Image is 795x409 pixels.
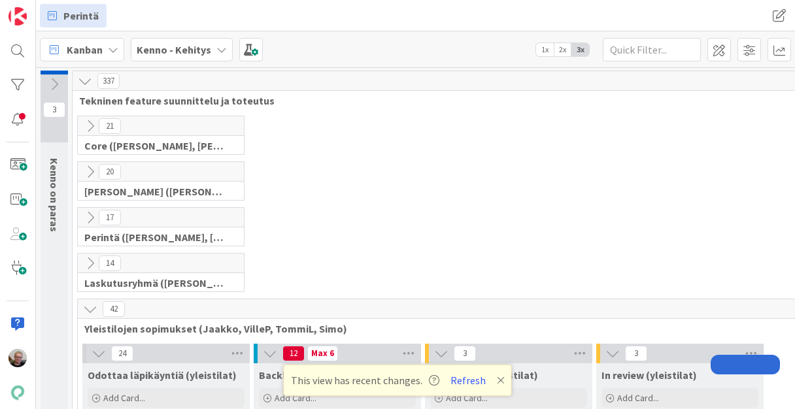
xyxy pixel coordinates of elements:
span: This view has recent changes. [291,372,439,388]
span: 3 [625,346,647,361]
span: 21 [99,118,121,134]
span: Add Card... [446,392,488,404]
span: 12 [282,346,305,361]
span: 337 [97,73,120,89]
span: Add Card... [275,392,316,404]
span: 42 [103,301,125,317]
img: JH [8,349,27,367]
span: Core (Pasi, Jussi, JaakkoHä, Jyri, Leo, MikkoK, Väinö, MattiH) [84,139,228,152]
b: Kenno - Kehitys [137,43,211,56]
span: Backlog (Yleistilat) [259,368,352,382]
span: Kenno on paras [48,158,61,232]
input: Quick Filter... [603,38,701,61]
span: Kanban [67,42,103,57]
span: 2x [554,43,571,56]
span: In review (yleistilat) [601,368,697,382]
span: 3 [454,346,476,361]
span: Halti (Sebastian, VilleH, Riikka, Antti, MikkoV, PetriH, PetriM) [84,185,228,198]
span: Perintä [63,8,99,24]
span: 14 [99,255,121,271]
span: 1x [536,43,554,56]
span: Add Card... [103,392,145,404]
span: Add Card... [617,392,659,404]
span: Perintä (Jaakko, PetriH, MikkoV, Pasi) [84,231,228,244]
span: Odottaa läpikäyntiä (yleistilat) [88,368,237,382]
span: 3x [571,43,589,56]
button: Refresh [446,372,490,389]
span: 3 [43,102,65,118]
div: Max 6 [311,350,334,357]
img: Visit kanbanzone.com [8,7,27,25]
span: 20 [99,164,121,180]
span: 17 [99,210,121,225]
a: Perintä [40,4,107,27]
span: 24 [111,346,133,361]
img: avatar [8,384,27,402]
span: Laskutusryhmä (Antti, Keijo) [84,276,228,289]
